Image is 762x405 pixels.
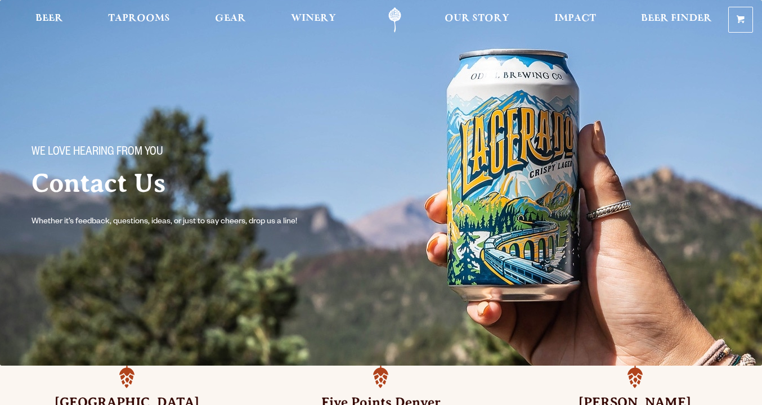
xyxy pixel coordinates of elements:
span: Impact [554,14,596,23]
span: Our Story [445,14,509,23]
span: Beer [35,14,63,23]
a: Odell Home [374,7,416,33]
span: We love hearing from you [32,146,163,160]
h2: Contact Us [32,169,383,197]
span: Gear [215,14,246,23]
p: Whether it’s feedback, questions, ideas, or just to say cheers, drop us a line! [32,215,320,229]
span: Winery [291,14,336,23]
a: Beer Finder [634,7,719,33]
a: Beer [28,7,70,33]
a: Impact [547,7,603,33]
a: Our Story [437,7,517,33]
a: Taprooms [101,7,177,33]
a: Gear [208,7,253,33]
a: Winery [284,7,343,33]
span: Taprooms [108,14,170,23]
span: Beer Finder [641,14,712,23]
